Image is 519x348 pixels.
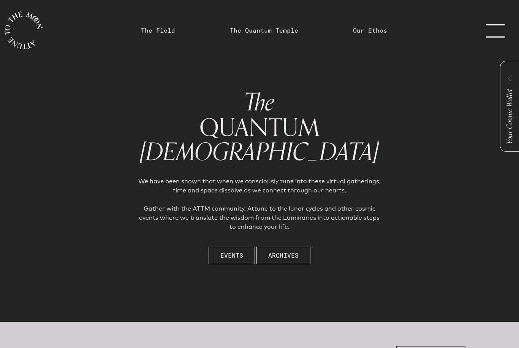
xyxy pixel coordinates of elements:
button: Events [209,247,255,264]
a: The Quantum Temple [230,26,298,35]
a: Our Ethos [353,26,387,35]
h2: We have been shown that when we consciously tune into these virtual gatherings, time and space di... [135,177,383,231]
span: [DEMOGRAPHIC_DATA] [140,132,379,172]
button: Archives [256,247,310,264]
span: Events [220,251,243,260]
h1: QUANTUM [135,90,383,165]
span: The [244,83,275,123]
span: Your Cosmic Wallet [503,89,516,144]
span: Archives [268,251,299,260]
a: The Field [141,26,175,35]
